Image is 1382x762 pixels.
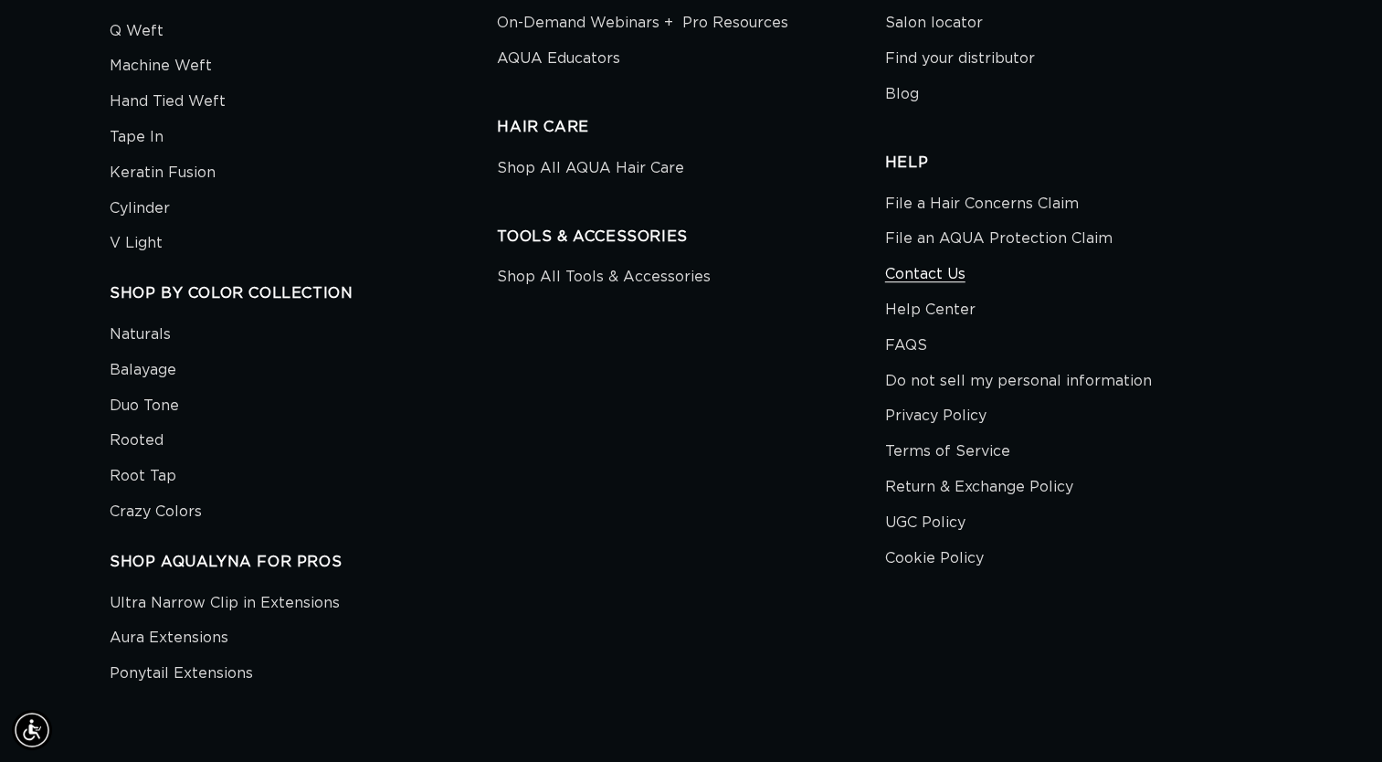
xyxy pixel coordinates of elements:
[110,656,253,692] a: Ponytail Extensions
[110,322,171,353] a: Naturals
[885,257,965,292] a: Contact Us
[497,118,884,137] h2: HAIR CARE
[110,226,163,261] a: V Light
[885,221,1113,257] a: File an AQUA Protection Claim
[885,364,1152,399] a: Do not sell my personal information
[885,153,1272,173] h2: HELP
[885,398,986,434] a: Privacy Policy
[885,541,984,577] a: Cookie Policy
[110,155,216,191] a: Keratin Fusion
[885,434,1010,470] a: Terms of Service
[497,264,711,295] a: Shop All Tools & Accessories
[885,292,976,328] a: Help Center
[110,84,226,120] a: Hand Tied Weft
[110,18,164,49] a: Q Weft
[1291,674,1382,762] iframe: Chat Widget
[885,5,983,41] a: Salon locator
[110,459,176,494] a: Root Tap
[110,494,202,530] a: Crazy Colors
[885,77,919,112] a: Blog
[110,191,170,227] a: Cylinder
[885,191,1079,222] a: File a Hair Concerns Claim
[110,553,497,572] h2: SHOP AQUALYNA FOR PROS
[110,388,179,424] a: Duo Tone
[497,41,620,77] a: AQUA Educators
[110,620,228,656] a: Aura Extensions
[110,284,497,303] h2: SHOP BY COLOR COLLECTION
[110,590,340,621] a: Ultra Narrow Clip in Extensions
[110,120,164,155] a: Tape In
[885,328,927,364] a: FAQS
[12,710,52,750] div: Accessibility Menu
[497,155,684,186] a: Shop All AQUA Hair Care
[110,48,212,84] a: Machine Weft
[110,353,176,388] a: Balayage
[497,228,884,247] h2: TOOLS & ACCESSORIES
[110,423,164,459] a: Rooted
[497,5,788,41] a: On-Demand Webinars + Pro Resources
[885,41,1035,77] a: Find your distributor
[885,505,965,541] a: UGC Policy
[885,470,1073,505] a: Return & Exchange Policy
